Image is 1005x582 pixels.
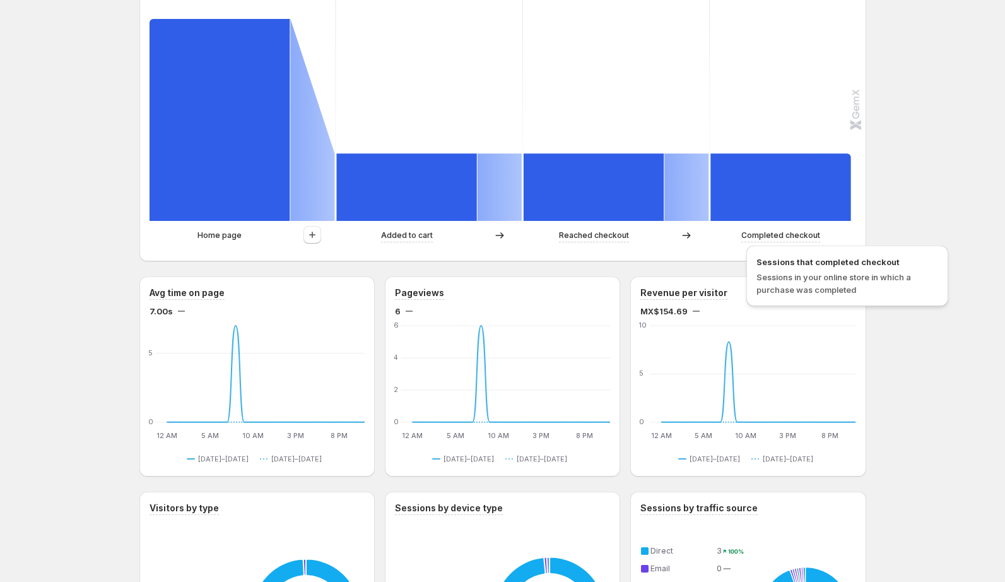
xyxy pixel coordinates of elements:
td: Direct [648,544,715,558]
text: 12 AM [402,431,423,440]
path: Added to cart: 1 [336,153,476,221]
button: [DATE]–[DATE] [432,451,499,466]
text: 5 [148,348,153,357]
text: 3 PM [780,431,797,440]
h3: Visitors by type [150,502,219,514]
text: 5 AM [201,431,218,440]
p: Added to cart [381,229,433,242]
text: 12 AM [156,431,177,440]
h3: Revenue per visitor [640,287,727,299]
span: [DATE]–[DATE] [763,454,813,464]
span: [DATE]–[DATE] [271,454,322,464]
span: 0 [717,564,722,573]
span: 3 [717,546,722,555]
text: 5 AM [447,431,464,440]
button: [DATE]–[DATE] [187,451,254,466]
text: 6 [394,321,399,330]
text: 3 PM [533,431,550,440]
h3: Avg time on page [150,287,225,299]
text: 8 PM [330,431,347,440]
span: Sessions in your online store in which a purchase was completed [756,272,911,295]
text: 0 [148,417,153,426]
text: 5 [639,369,644,378]
span: [DATE]–[DATE] [444,454,494,464]
button: [DATE]–[DATE] [678,451,745,466]
h3: Pageviews [395,287,444,299]
span: Direct [650,546,673,555]
text: 0 [394,417,399,426]
text: 8 PM [576,431,593,440]
text: 8 PM [822,431,839,440]
span: [DATE]–[DATE] [690,454,740,464]
text: 2 [394,385,398,394]
path: Reached checkout: 1 [523,153,663,221]
p: Reached checkout [559,229,629,242]
span: Email [650,564,670,573]
p: Home page [197,229,242,242]
text: 4 [394,353,399,362]
h3: Sessions by device type [395,502,503,514]
text: 5 AM [695,431,712,440]
text: 0 [639,417,644,426]
text: 3 PM [287,431,304,440]
text: 10 AM [242,431,263,440]
path: Completed checkout: 1 [710,153,850,221]
button: [DATE]–[DATE] [260,451,327,466]
span: [DATE]–[DATE] [198,454,249,464]
span: [DATE]–[DATE] [517,454,567,464]
span: 6 [395,305,401,318]
button: [DATE]–[DATE] [751,451,818,466]
text: 10 AM [488,431,509,440]
span: 7.00s [150,305,173,318]
text: 12 AM [651,431,672,440]
text: 10 [639,321,647,330]
text: 100% [728,548,744,555]
span: Sessions that completed checkout [756,256,938,268]
button: [DATE]–[DATE] [505,451,572,466]
p: Completed checkout [741,229,820,242]
span: MX$154.69 [640,305,688,318]
h3: Sessions by traffic source [640,502,758,514]
td: Email [648,562,715,576]
text: 10 AM [735,431,756,440]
